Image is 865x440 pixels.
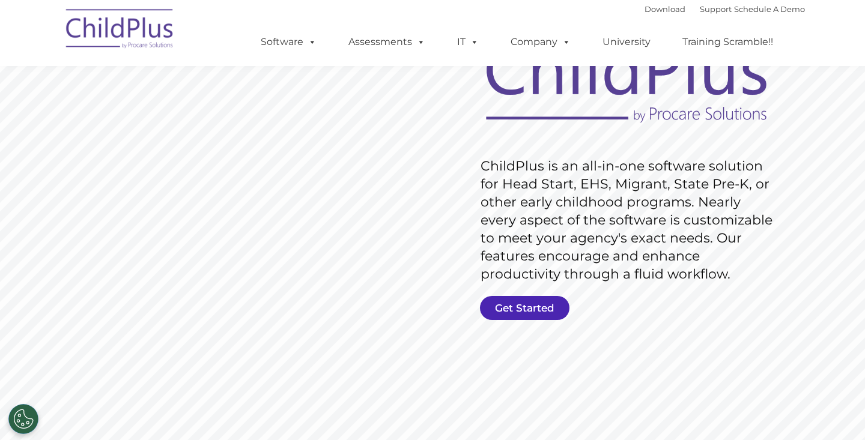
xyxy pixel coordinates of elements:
[480,296,569,320] a: Get Started
[8,404,38,434] button: Cookies Settings
[645,4,805,14] font: |
[249,30,329,54] a: Software
[445,30,491,54] a: IT
[670,30,785,54] a: Training Scramble!!
[590,30,663,54] a: University
[336,30,437,54] a: Assessments
[645,4,685,14] a: Download
[700,4,732,14] a: Support
[499,30,583,54] a: Company
[734,4,805,14] a: Schedule A Demo
[481,157,778,283] rs-layer: ChildPlus is an all-in-one software solution for Head Start, EHS, Migrant, State Pre-K, or other ...
[60,1,180,61] img: ChildPlus by Procare Solutions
